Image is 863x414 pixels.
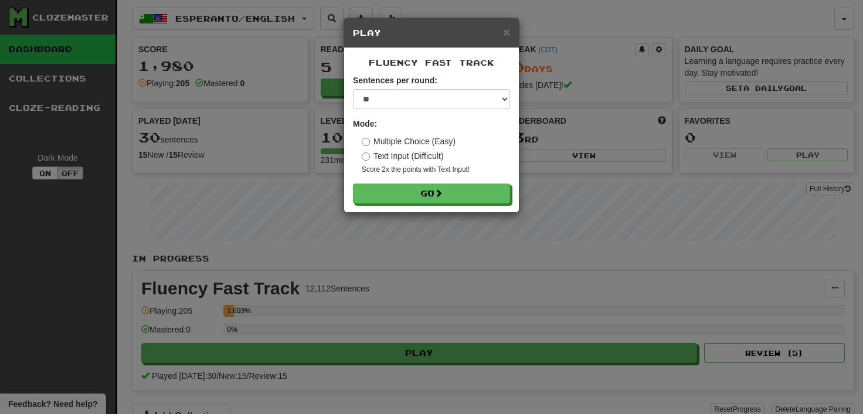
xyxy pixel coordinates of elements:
[369,57,494,67] span: Fluency Fast Track
[353,119,377,128] strong: Mode:
[362,135,456,147] label: Multiple Choice (Easy)
[362,152,370,161] input: Text Input (Difficult)
[353,74,437,86] label: Sentences per round:
[503,25,510,39] span: ×
[353,184,510,203] button: Go
[362,165,510,175] small: Score 2x the points with Text Input !
[503,26,510,38] button: Close
[362,150,444,162] label: Text Input (Difficult)
[353,27,510,39] h5: Play
[362,138,370,146] input: Multiple Choice (Easy)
